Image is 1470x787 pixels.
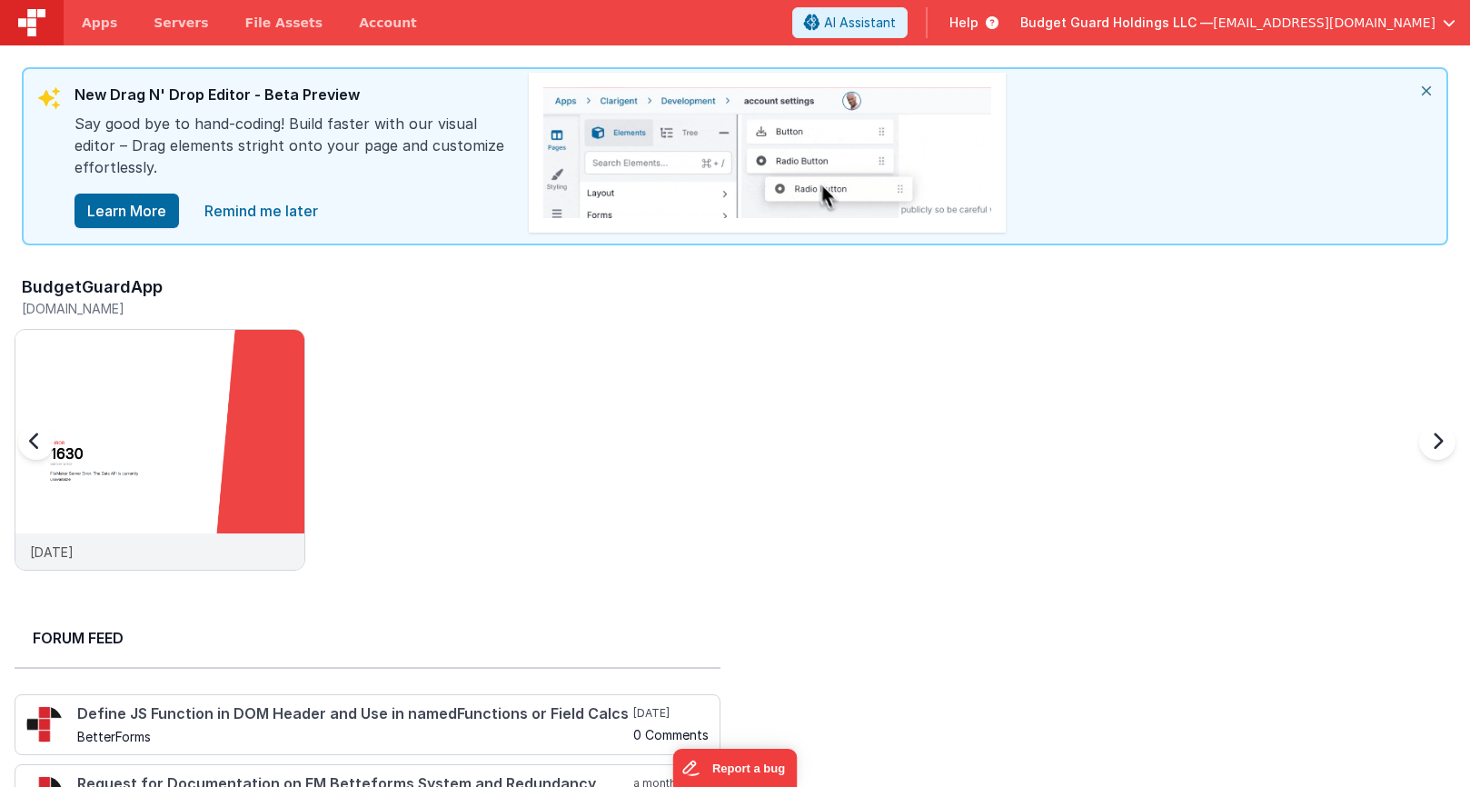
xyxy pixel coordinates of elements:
[792,7,908,38] button: AI Assistant
[74,194,179,228] button: Learn More
[22,278,163,296] h3: BudgetGuardApp
[633,706,709,721] h5: [DATE]
[1406,69,1446,113] i: close
[154,14,208,32] span: Servers
[15,694,720,755] a: Define JS Function in DOM Header and Use in namedFunctions or Field Calcs BetterForms [DATE] 0 Co...
[194,193,329,229] a: close
[77,730,630,743] h5: BetterForms
[74,113,511,193] div: Say good bye to hand-coding! Build faster with our visual editor – Drag elements stright onto you...
[949,14,978,32] span: Help
[633,728,709,742] h5: 0 Comments
[824,14,896,32] span: AI Assistant
[245,14,323,32] span: File Assets
[26,706,63,742] img: 295_2.png
[1213,14,1435,32] span: [EMAIL_ADDRESS][DOMAIN_NAME]
[74,84,511,113] div: New Drag N' Drop Editor - Beta Preview
[1020,14,1455,32] button: Budget Guard Holdings LLC — [EMAIL_ADDRESS][DOMAIN_NAME]
[33,627,702,649] h2: Forum Feed
[22,302,305,315] h5: [DOMAIN_NAME]
[673,749,798,787] iframe: Marker.io feedback button
[1020,14,1213,32] span: Budget Guard Holdings LLC —
[77,706,630,722] h4: Define JS Function in DOM Header and Use in namedFunctions or Field Calcs
[82,14,117,32] span: Apps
